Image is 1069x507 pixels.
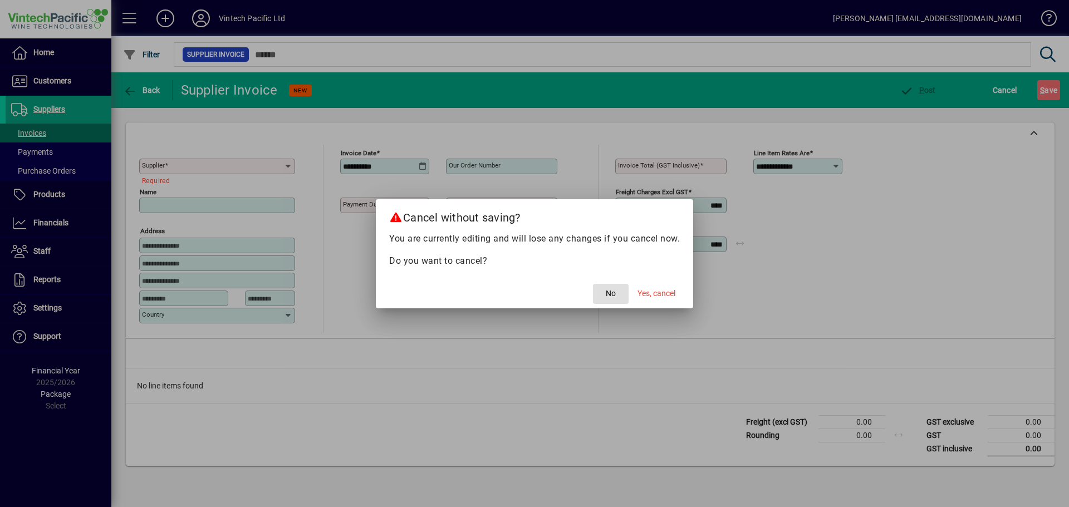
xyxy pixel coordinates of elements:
[593,284,629,304] button: No
[389,232,680,245] p: You are currently editing and will lose any changes if you cancel now.
[389,254,680,268] p: Do you want to cancel?
[376,199,693,232] h2: Cancel without saving?
[638,288,675,299] span: Yes, cancel
[633,284,680,304] button: Yes, cancel
[606,288,616,299] span: No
